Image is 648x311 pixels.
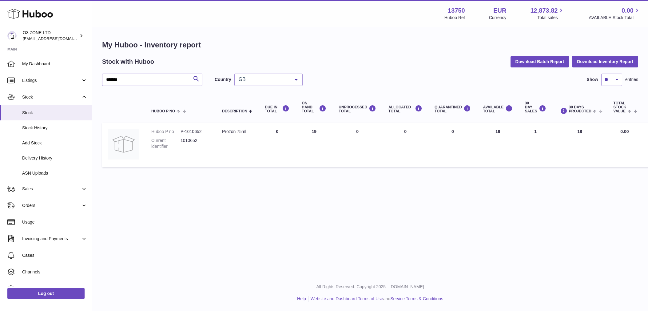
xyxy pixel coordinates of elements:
[308,296,443,302] li: and
[215,77,231,83] label: Country
[22,252,87,258] span: Cases
[22,140,87,146] span: Add Stock
[22,203,81,208] span: Orders
[22,286,87,292] span: Settings
[102,58,154,66] h2: Stock with Huboo
[297,296,306,301] a: Help
[382,123,428,167] td: 0
[572,56,638,67] button: Download Inventory Report
[451,129,454,134] span: 0
[296,123,332,167] td: 19
[589,15,641,21] span: AVAILABLE Stock Total
[151,129,181,135] dt: Huboo P no
[483,105,513,113] div: AVAILABLE Total
[7,288,85,299] a: Log out
[311,296,383,301] a: Website and Dashboard Terms of Use
[388,105,422,113] div: ALLOCATED Total
[519,123,552,167] td: 1
[589,6,641,21] a: 0.00 AVAILABLE Stock Total
[477,123,519,167] td: 19
[332,123,382,167] td: 0
[22,219,87,225] span: Usage
[22,110,87,116] span: Stock
[552,123,607,167] td: 18
[23,36,90,41] span: [EMAIL_ADDRESS][DOMAIN_NAME]
[23,30,78,42] div: O3 ZONE LTD
[22,170,87,176] span: ASN Uploads
[222,129,252,135] div: Prozon 75ml
[444,15,465,21] div: Huboo Ref
[435,105,471,113] div: QUARANTINED Total
[237,76,290,83] span: GB
[587,77,598,83] label: Show
[448,6,465,15] strong: 13750
[525,101,546,114] div: 30 DAY SALES
[390,296,443,301] a: Service Terms & Conditions
[97,284,643,290] p: All Rights Reserved. Copyright 2025 - [DOMAIN_NAME]
[22,269,87,275] span: Channels
[222,109,247,113] span: Description
[622,6,634,15] span: 0.00
[613,101,626,114] span: Total stock value
[339,105,376,113] div: UNPROCESSED Total
[537,15,565,21] span: Total sales
[625,77,638,83] span: entries
[151,109,175,113] span: Huboo P no
[265,105,289,113] div: DUE IN TOTAL
[22,61,87,67] span: My Dashboard
[259,123,296,167] td: 0
[489,15,507,21] div: Currency
[22,78,81,83] span: Listings
[181,138,210,149] dd: 1010652
[7,31,17,40] img: hello@o3zoneltd.co.uk
[22,236,81,242] span: Invoicing and Payments
[511,56,569,67] button: Download Batch Report
[181,129,210,135] dd: P-1010652
[22,186,81,192] span: Sales
[22,125,87,131] span: Stock History
[493,6,506,15] strong: EUR
[22,94,81,100] span: Stock
[102,40,638,50] h1: My Huboo - Inventory report
[108,129,139,160] img: product image
[530,6,565,21] a: 12,873.82 Total sales
[302,101,326,114] div: ON HAND Total
[530,6,558,15] span: 12,873.82
[620,129,629,134] span: 0.00
[151,138,181,149] dt: Current identifier
[569,105,591,113] span: 30 DAYS PROJECTED
[22,155,87,161] span: Delivery History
